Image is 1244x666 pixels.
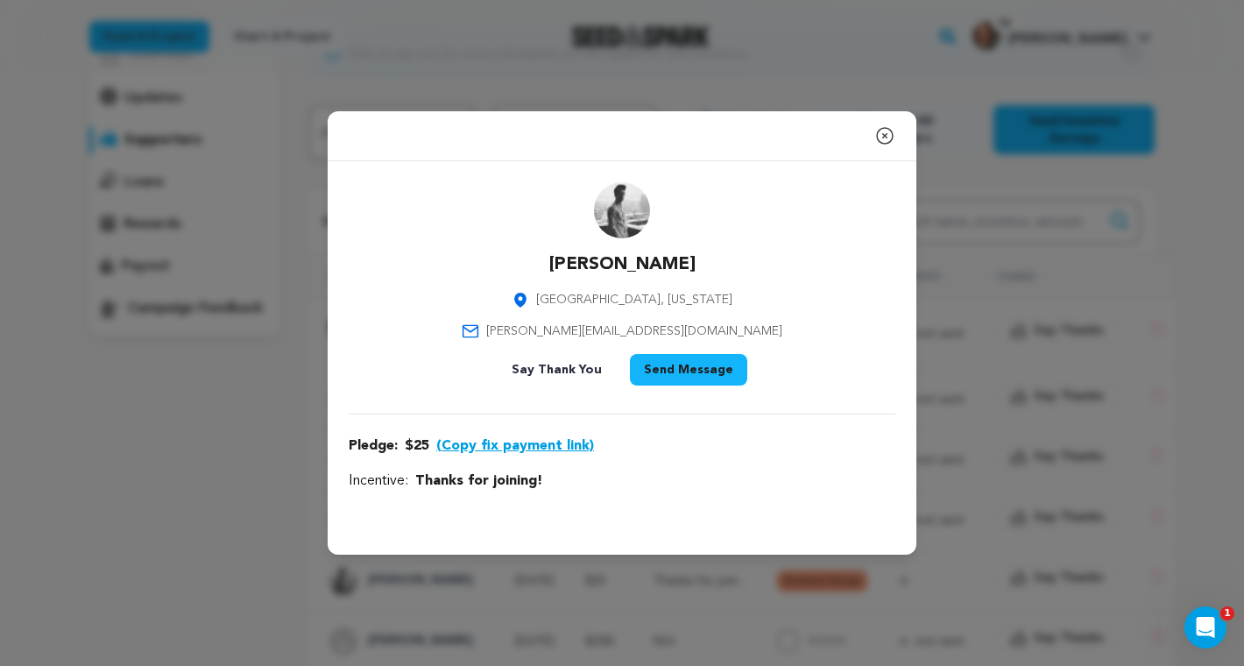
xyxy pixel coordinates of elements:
button: (Copy fix payment link) [436,436,594,457]
p: [PERSON_NAME] [549,252,696,277]
span: $25 [405,436,429,457]
span: [GEOGRAPHIC_DATA], [US_STATE] [536,291,732,308]
span: [PERSON_NAME][EMAIL_ADDRESS][DOMAIN_NAME] [486,322,782,340]
img: 1A0BCE7F-158B-4D88-83DA-850986D3D4B0.jpeg [594,182,650,238]
span: Incentive: [349,471,408,492]
span: Pledge: [349,436,398,457]
button: Say Thank You [498,354,616,386]
span: 1 [1220,606,1234,620]
iframe: Intercom live chat [1184,606,1226,648]
button: Send Message [630,354,747,386]
span: Thanks for joining! [415,471,542,492]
